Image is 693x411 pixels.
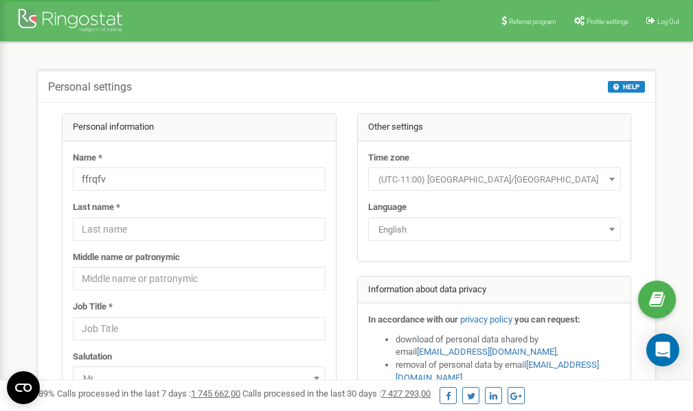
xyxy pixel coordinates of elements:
[73,251,180,264] label: Middle name or patronymic
[73,366,326,390] span: Mr.
[587,18,628,25] span: Profile settings
[368,152,409,165] label: Time zone
[242,388,431,399] span: Calls processed in the last 30 days :
[57,388,240,399] span: Calls processed in the last 7 days :
[608,81,645,93] button: HELP
[73,218,326,241] input: Last name
[368,201,407,214] label: Language
[7,371,40,404] button: Open CMP widget
[73,201,120,214] label: Last name *
[396,359,621,384] li: removal of personal data by email ,
[48,81,132,93] h5: Personal settings
[73,317,326,340] input: Job Title
[368,167,621,191] span: (UTC-11:00) Pacific/Midway
[73,267,326,290] input: Middle name or patronymic
[373,170,616,189] span: (UTC-11:00) Pacific/Midway
[358,114,631,141] div: Other settings
[373,220,616,239] span: English
[73,167,326,191] input: Name
[358,277,631,304] div: Information about data privacy
[73,152,102,165] label: Name *
[73,351,112,364] label: Salutation
[646,333,679,366] div: Open Intercom Messenger
[368,218,621,241] span: English
[73,301,113,314] label: Job Title *
[460,314,512,325] a: privacy policy
[381,388,431,399] u: 7 427 293,00
[368,314,458,325] strong: In accordance with our
[191,388,240,399] u: 1 745 662,00
[509,18,556,25] span: Referral program
[514,314,580,325] strong: you can request:
[657,18,679,25] span: Log Out
[417,347,556,357] a: [EMAIL_ADDRESS][DOMAIN_NAME]
[63,114,336,141] div: Personal information
[396,333,621,359] li: download of personal data shared by email ,
[78,369,321,388] span: Mr.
